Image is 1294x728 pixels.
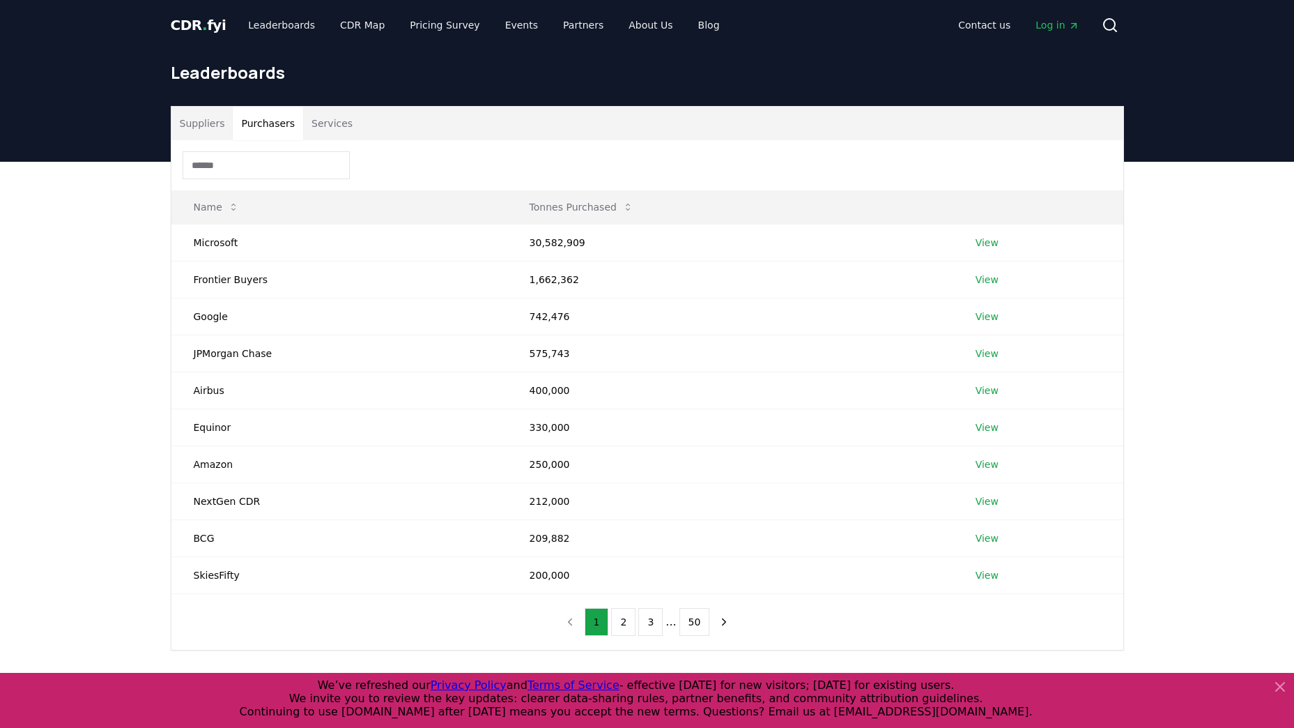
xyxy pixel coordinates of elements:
[171,446,507,483] td: Amazon
[183,193,250,221] button: Name
[171,335,507,372] td: JPMorgan Chase
[507,261,953,298] td: 1,662,362
[976,420,999,434] a: View
[171,556,507,593] td: SkiesFifty
[976,310,999,324] a: View
[518,193,645,221] button: Tonnes Purchased
[976,236,999,250] a: View
[507,446,953,483] td: 250,000
[1035,18,1079,32] span: Log in
[171,298,507,335] td: Google
[947,13,1090,38] nav: Main
[233,107,303,140] button: Purchasers
[303,107,361,140] button: Services
[585,608,609,636] button: 1
[507,556,953,593] td: 200,000
[507,483,953,520] td: 212,000
[712,608,736,636] button: next page
[237,13,730,38] nav: Main
[171,261,507,298] td: Frontier Buyers
[237,13,326,38] a: Leaderboards
[976,568,999,582] a: View
[611,608,636,636] button: 2
[976,494,999,508] a: View
[976,273,999,287] a: View
[171,483,507,520] td: NextGen CDR
[679,608,710,636] button: 50
[976,347,999,361] a: View
[687,13,731,38] a: Blog
[202,17,207,33] span: .
[507,298,953,335] td: 742,476
[329,13,396,38] a: CDR Map
[171,17,226,33] span: CDR fyi
[976,384,999,397] a: View
[507,409,953,446] td: 330,000
[1024,13,1090,38] a: Log in
[552,13,615,38] a: Partners
[171,372,507,409] td: Airbus
[507,335,953,372] td: 575,743
[507,520,953,556] td: 209,882
[665,614,676,630] li: ...
[171,520,507,556] td: BCG
[507,224,953,261] td: 30,582,909
[171,409,507,446] td: Equinor
[617,13,684,38] a: About Us
[947,13,1022,38] a: Contact us
[507,372,953,409] td: 400,000
[976,531,999,545] a: View
[171,61,1124,84] h1: Leaderboards
[171,224,507,261] td: Microsoft
[171,107,233,140] button: Suppliers
[399,13,491,38] a: Pricing Survey
[638,608,663,636] button: 3
[976,457,999,471] a: View
[494,13,549,38] a: Events
[171,15,226,35] a: CDR.fyi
